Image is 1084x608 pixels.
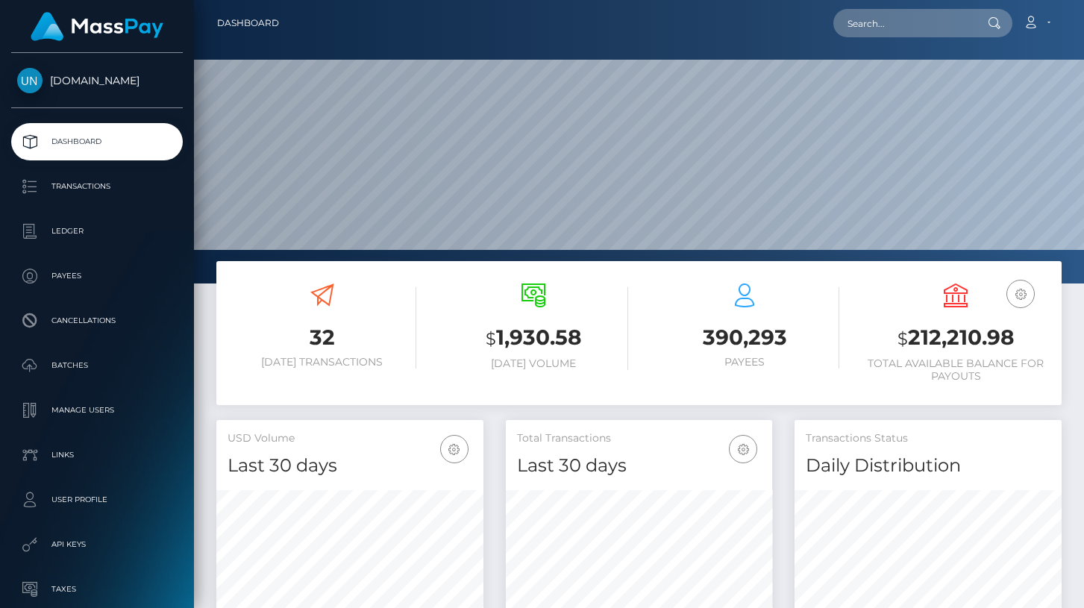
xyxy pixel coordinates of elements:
[651,356,839,369] h6: Payees
[486,328,496,349] small: $
[17,533,177,556] p: API Keys
[17,68,43,93] img: Unlockt.me
[651,323,839,352] h3: 390,293
[17,354,177,377] p: Batches
[862,323,1050,354] h3: 212,210.98
[228,453,472,479] h4: Last 30 days
[217,7,279,39] a: Dashboard
[17,489,177,511] p: User Profile
[17,131,177,153] p: Dashboard
[439,357,627,370] h6: [DATE] Volume
[11,481,183,518] a: User Profile
[31,12,163,41] img: MassPay Logo
[833,9,974,37] input: Search...
[11,213,183,250] a: Ledger
[806,453,1050,479] h4: Daily Distribution
[228,323,416,352] h3: 32
[517,431,762,446] h5: Total Transactions
[11,526,183,563] a: API Keys
[11,392,183,429] a: Manage Users
[806,431,1050,446] h5: Transactions Status
[17,310,177,332] p: Cancellations
[11,571,183,608] a: Taxes
[17,578,177,601] p: Taxes
[17,444,177,466] p: Links
[11,302,183,339] a: Cancellations
[862,357,1050,383] h6: Total Available Balance for Payouts
[517,453,762,479] h4: Last 30 days
[17,265,177,287] p: Payees
[11,347,183,384] a: Batches
[228,431,472,446] h5: USD Volume
[17,175,177,198] p: Transactions
[228,356,416,369] h6: [DATE] Transactions
[11,257,183,295] a: Payees
[11,74,183,87] span: [DOMAIN_NAME]
[11,436,183,474] a: Links
[11,123,183,160] a: Dashboard
[11,168,183,205] a: Transactions
[897,328,908,349] small: $
[17,399,177,421] p: Manage Users
[439,323,627,354] h3: 1,930.58
[17,220,177,242] p: Ledger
